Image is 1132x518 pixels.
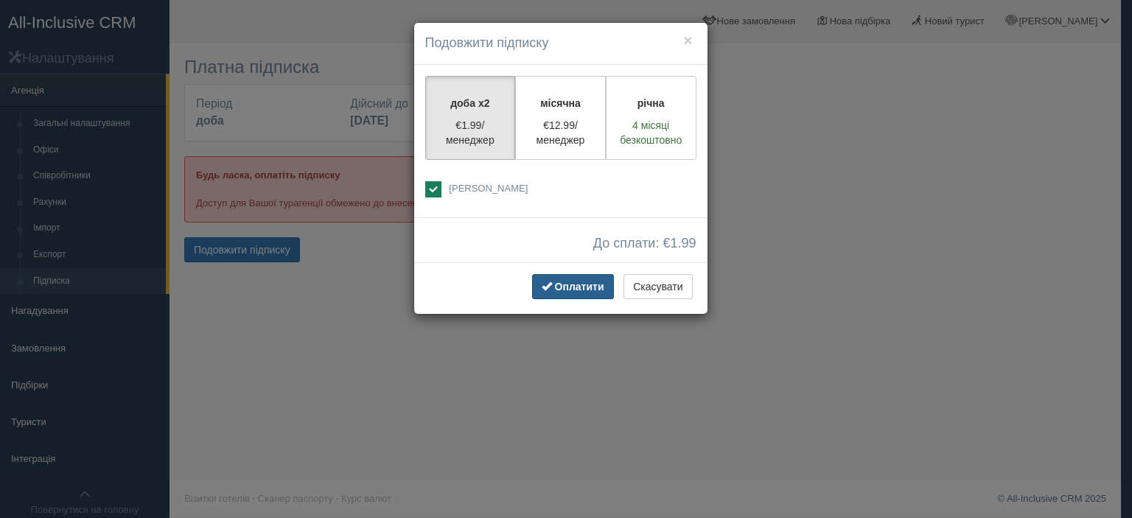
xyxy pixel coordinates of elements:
[532,274,614,299] button: Оплатити
[623,274,692,299] button: Скасувати
[435,118,506,147] p: €1.99/менеджер
[593,237,696,251] span: До сплати: €
[615,118,687,147] p: 4 місяці безкоштовно
[615,96,687,111] p: річна
[683,32,692,48] button: ×
[435,96,506,111] p: доба x2
[449,183,528,194] span: [PERSON_NAME]
[670,236,696,251] span: 1.99
[425,34,696,53] h4: Подовжити підписку
[525,96,596,111] p: місячна
[525,118,596,147] p: €12.99/менеджер
[555,281,604,293] span: Оплатити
